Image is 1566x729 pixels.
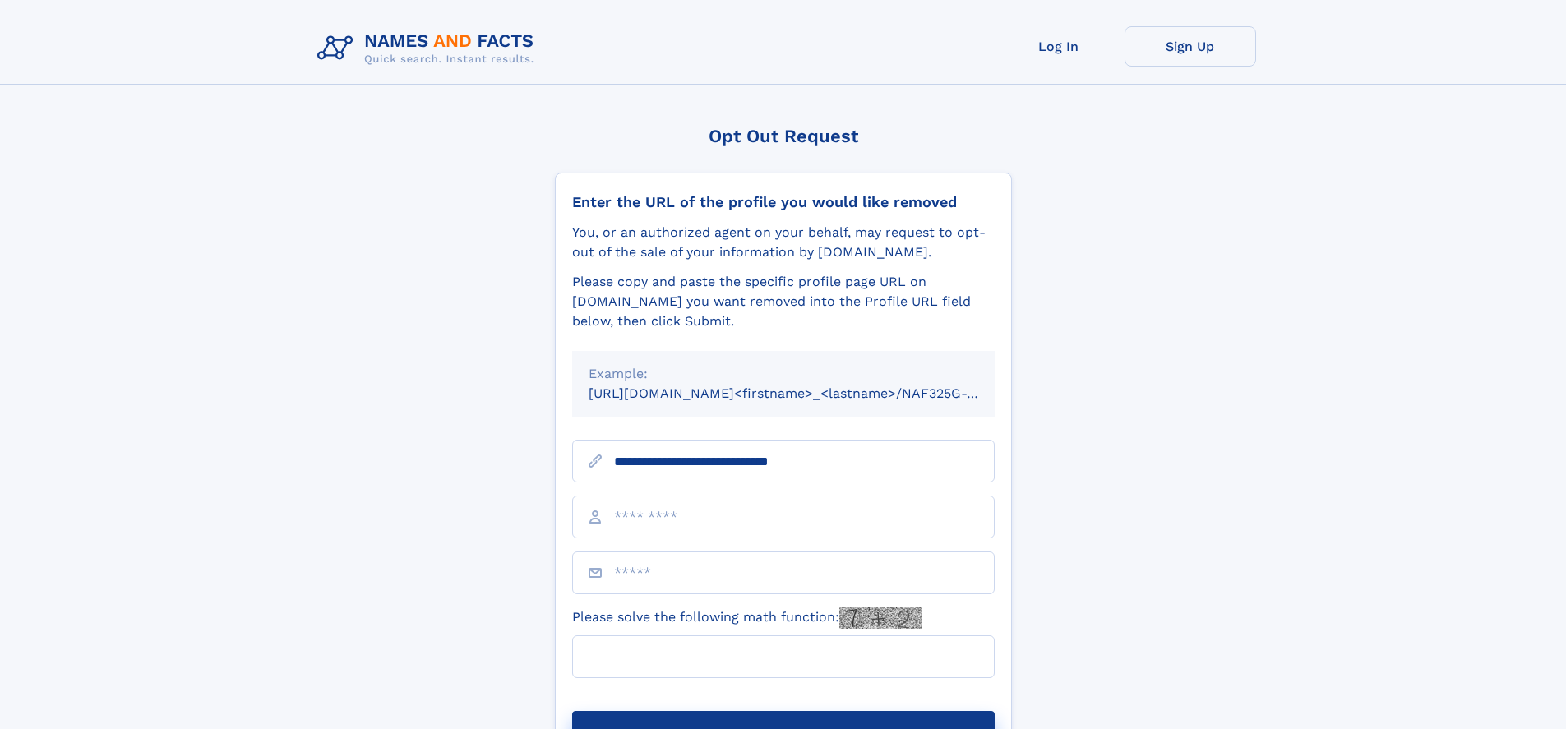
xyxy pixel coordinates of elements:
a: Log In [993,26,1125,67]
div: Enter the URL of the profile you would like removed [572,193,995,211]
div: Example: [589,364,978,384]
div: You, or an authorized agent on your behalf, may request to opt-out of the sale of your informatio... [572,223,995,262]
label: Please solve the following math function: [572,607,922,629]
small: [URL][DOMAIN_NAME]<firstname>_<lastname>/NAF325G-xxxxxxxx [589,385,1026,401]
div: Opt Out Request [555,126,1012,146]
img: Logo Names and Facts [311,26,547,71]
div: Please copy and paste the specific profile page URL on [DOMAIN_NAME] you want removed into the Pr... [572,272,995,331]
a: Sign Up [1125,26,1256,67]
